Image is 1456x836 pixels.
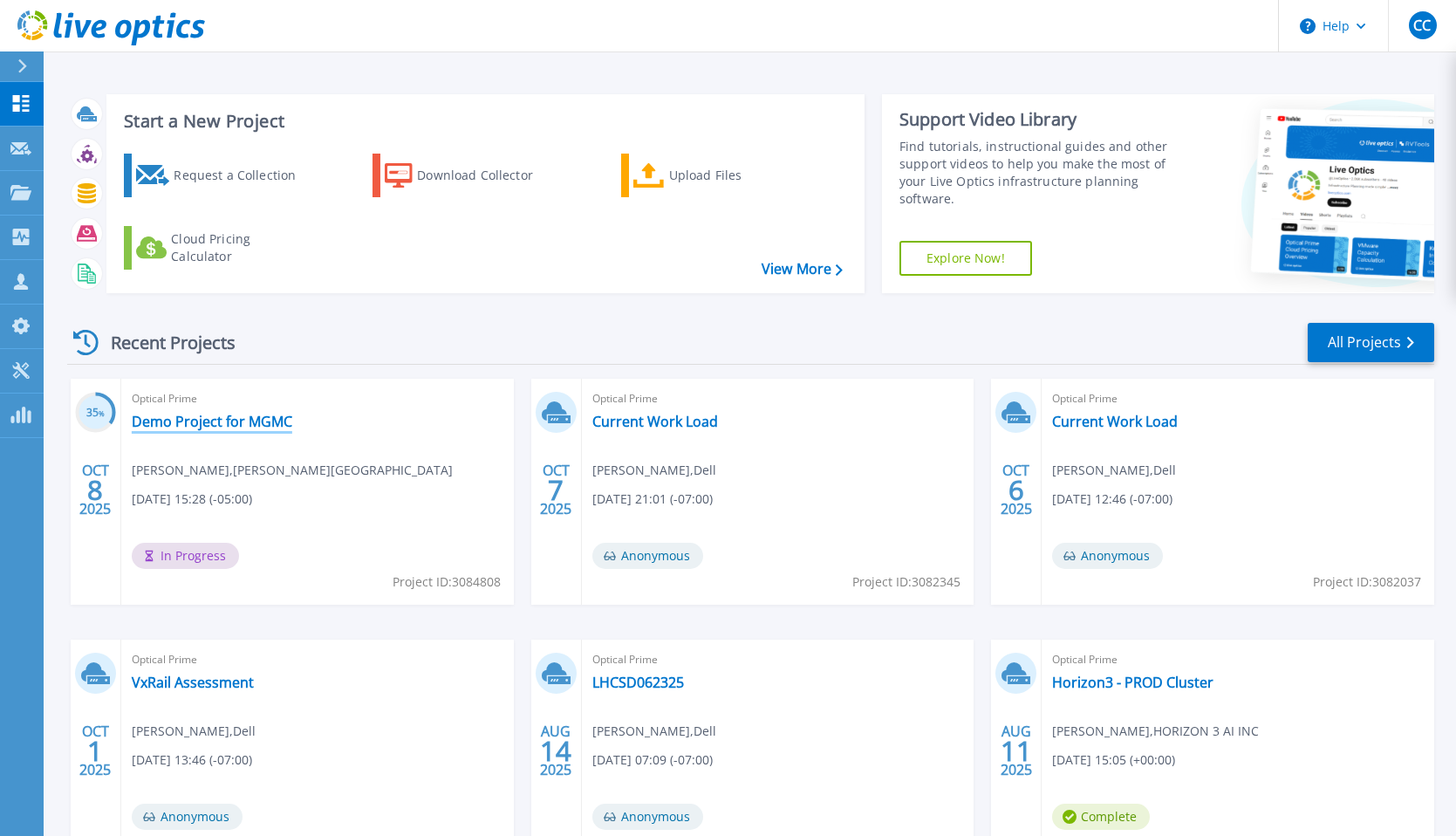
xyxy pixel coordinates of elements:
[669,158,809,193] div: Upload Files
[1413,18,1431,32] span: CC
[592,722,716,741] span: [PERSON_NAME] , Dell
[762,261,843,278] a: View More
[1308,323,1434,362] a: All Projects
[852,572,960,592] span: Project ID: 3082345
[393,572,501,592] span: Project ID: 3084808
[124,154,318,197] a: Request a Collection
[132,413,292,430] a: Demo Project for MGMC
[1001,743,1032,758] span: 11
[592,461,716,480] span: [PERSON_NAME] , Dell
[1052,804,1150,830] span: Complete
[132,750,252,770] span: [DATE] 13:46 (-07:00)
[899,108,1179,131] div: Support Video Library
[539,458,572,522] div: OCT 2025
[124,112,842,131] h3: Start a New Project
[67,321,259,364] div: Recent Projects
[417,158,557,193] div: Download Collector
[132,543,239,569] span: In Progress
[592,650,964,669] span: Optical Prime
[539,719,572,783] div: AUG 2025
[79,719,112,783] div: OCT 2025
[87,743,103,758] span: 1
[124,226,318,270] a: Cloud Pricing Calculator
[1000,458,1033,522] div: OCT 2025
[132,804,243,830] span: Anonymous
[592,413,718,430] a: Current Work Load
[79,458,112,522] div: OCT 2025
[373,154,567,197] a: Download Collector
[899,138,1179,208] div: Find tutorials, instructional guides and other support videos to help you make the most of your L...
[592,543,703,569] span: Anonymous
[1052,722,1259,741] span: [PERSON_NAME] , HORIZON 3 AI INC
[540,743,571,758] span: 14
[99,408,105,418] span: %
[1008,483,1024,497] span: 6
[592,389,964,408] span: Optical Prime
[1052,490,1172,509] span: [DATE] 12:46 (-07:00)
[171,230,311,265] div: Cloud Pricing Calculator
[132,461,453,480] span: [PERSON_NAME] , [PERSON_NAME][GEOGRAPHIC_DATA]
[1052,674,1213,691] a: Horizon3 - PROD Cluster
[592,750,713,770] span: [DATE] 07:09 (-07:00)
[1052,750,1175,770] span: [DATE] 15:05 (+00:00)
[621,154,816,197] a: Upload Files
[899,241,1032,276] a: Explore Now!
[1052,413,1178,430] a: Current Work Load
[592,674,684,691] a: LHCSD062325
[132,650,503,669] span: Optical Prime
[1052,543,1163,569] span: Anonymous
[132,389,503,408] span: Optical Prime
[174,158,313,193] div: Request a Collection
[592,804,703,830] span: Anonymous
[1000,719,1033,783] div: AUG 2025
[132,674,254,691] a: VxRail Assessment
[132,722,256,741] span: [PERSON_NAME] , Dell
[75,403,116,423] h3: 35
[1052,650,1424,669] span: Optical Prime
[132,490,252,509] span: [DATE] 15:28 (-05:00)
[1052,461,1176,480] span: [PERSON_NAME] , Dell
[87,483,103,497] span: 8
[592,490,713,509] span: [DATE] 21:01 (-07:00)
[1052,389,1424,408] span: Optical Prime
[548,483,564,497] span: 7
[1313,572,1421,592] span: Project ID: 3082037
